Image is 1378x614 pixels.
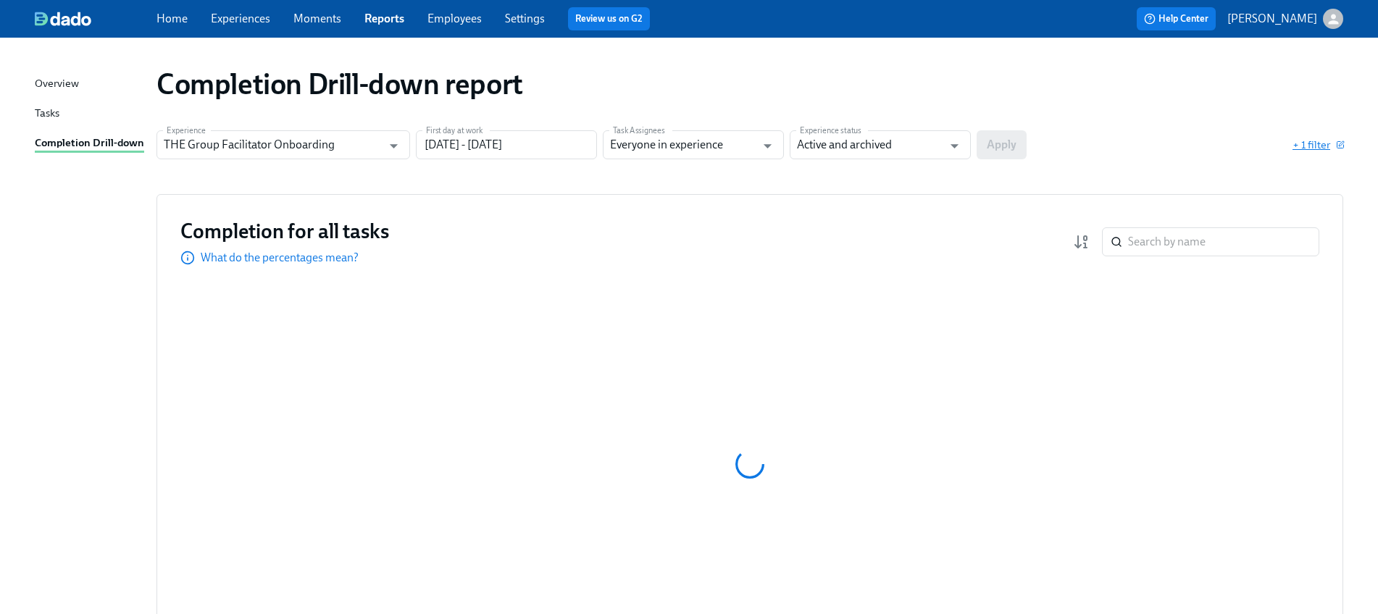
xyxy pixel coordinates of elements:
button: + 1 filter [1293,138,1343,152]
h1: Completion Drill-down report [156,67,523,101]
button: Open [756,135,779,157]
button: Help Center [1137,7,1216,30]
a: Tasks [35,105,145,123]
a: Reports [364,12,404,25]
p: [PERSON_NAME] [1227,11,1317,27]
div: Completion Drill-down [35,135,144,153]
svg: Completion rate (low to high) [1073,233,1090,251]
button: Review us on G2 [568,7,650,30]
img: dado [35,12,91,26]
a: Completion Drill-down [35,135,145,153]
button: Open [943,135,966,157]
a: Overview [35,75,145,93]
span: Help Center [1144,12,1208,26]
a: Employees [427,12,482,25]
button: [PERSON_NAME] [1227,9,1343,29]
h3: Completion for all tasks [180,218,389,244]
p: What do the percentages mean? [201,250,359,266]
button: Open [383,135,405,157]
input: Search by name [1128,227,1319,256]
a: Settings [505,12,545,25]
a: Experiences [211,12,270,25]
a: Moments [293,12,341,25]
a: Home [156,12,188,25]
a: Review us on G2 [575,12,643,26]
div: Overview [35,75,79,93]
div: Tasks [35,105,59,123]
a: dado [35,12,156,26]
